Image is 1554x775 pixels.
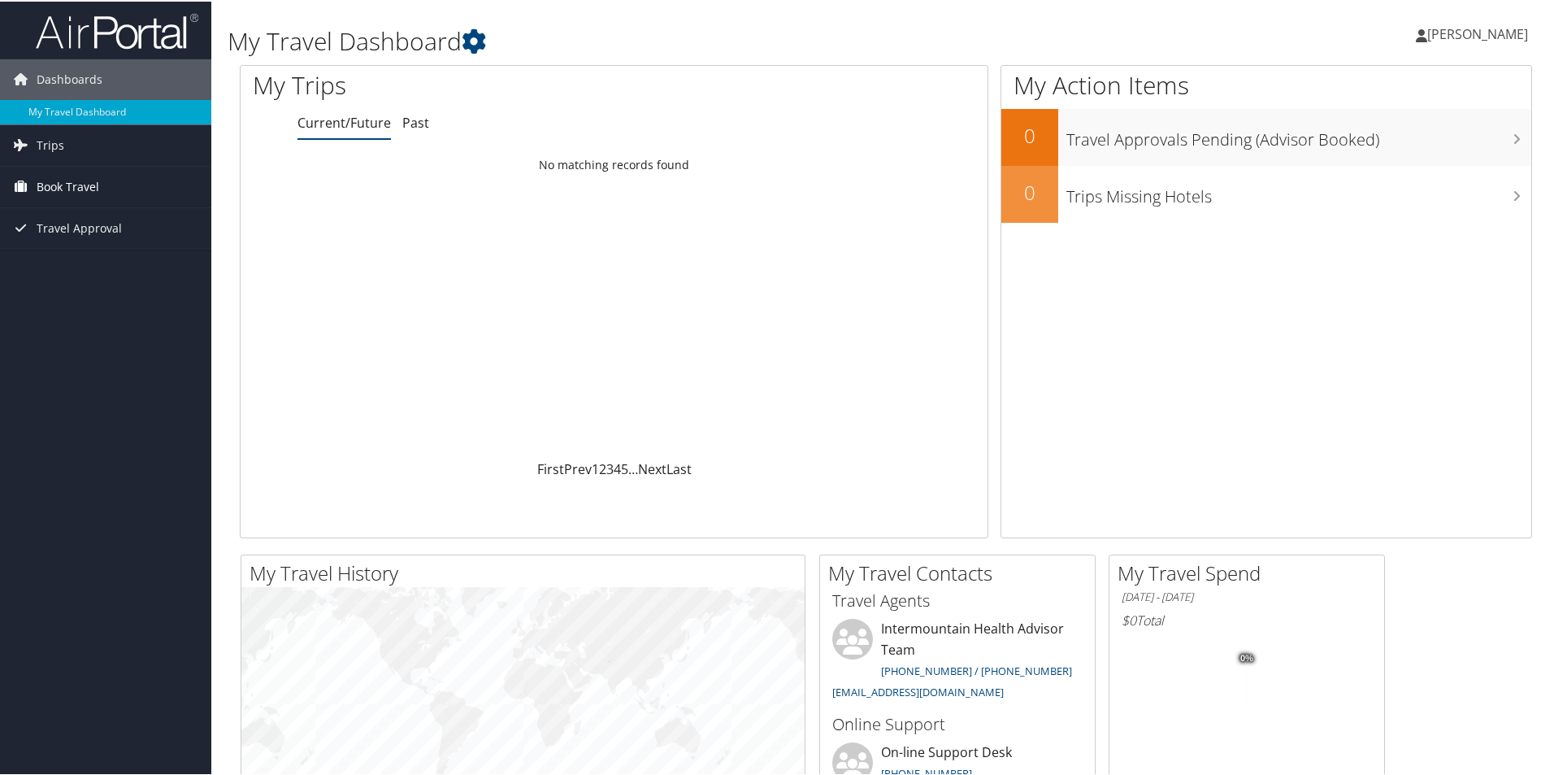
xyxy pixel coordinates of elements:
[37,58,102,98] span: Dashboards
[1001,120,1058,148] h2: 0
[228,23,1105,57] h1: My Travel Dashboard
[638,459,666,477] a: Next
[37,124,64,164] span: Trips
[621,459,628,477] a: 5
[241,149,988,178] td: No matching records found
[592,459,599,477] a: 1
[537,459,564,477] a: First
[297,112,391,130] a: Current/Future
[36,11,198,49] img: airportal-logo.png
[832,683,1004,698] a: [EMAIL_ADDRESS][DOMAIN_NAME]
[1001,177,1058,205] h2: 0
[1122,588,1372,603] h6: [DATE] - [DATE]
[628,459,638,477] span: …
[606,459,614,477] a: 3
[1427,24,1528,41] span: [PERSON_NAME]
[1066,119,1531,150] h3: Travel Approvals Pending (Advisor Booked)
[666,459,692,477] a: Last
[402,112,429,130] a: Past
[1118,558,1384,586] h2: My Travel Spend
[1001,107,1531,164] a: 0Travel Approvals Pending (Advisor Booked)
[37,165,99,206] span: Book Travel
[1122,610,1372,628] h6: Total
[250,558,805,586] h2: My Travel History
[832,588,1083,611] h3: Travel Agents
[564,459,592,477] a: Prev
[832,712,1083,734] h3: Online Support
[253,67,664,101] h1: My Trips
[614,459,621,477] a: 4
[828,558,1095,586] h2: My Travel Contacts
[1122,610,1136,628] span: $0
[1416,8,1544,57] a: [PERSON_NAME]
[599,459,606,477] a: 2
[1001,67,1531,101] h1: My Action Items
[881,662,1072,677] a: [PHONE_NUMBER] / [PHONE_NUMBER]
[1240,652,1253,662] tspan: 0%
[824,617,1091,704] li: Intermountain Health Advisor Team
[1001,164,1531,221] a: 0Trips Missing Hotels
[1066,176,1531,207] h3: Trips Missing Hotels
[37,207,122,247] span: Travel Approval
